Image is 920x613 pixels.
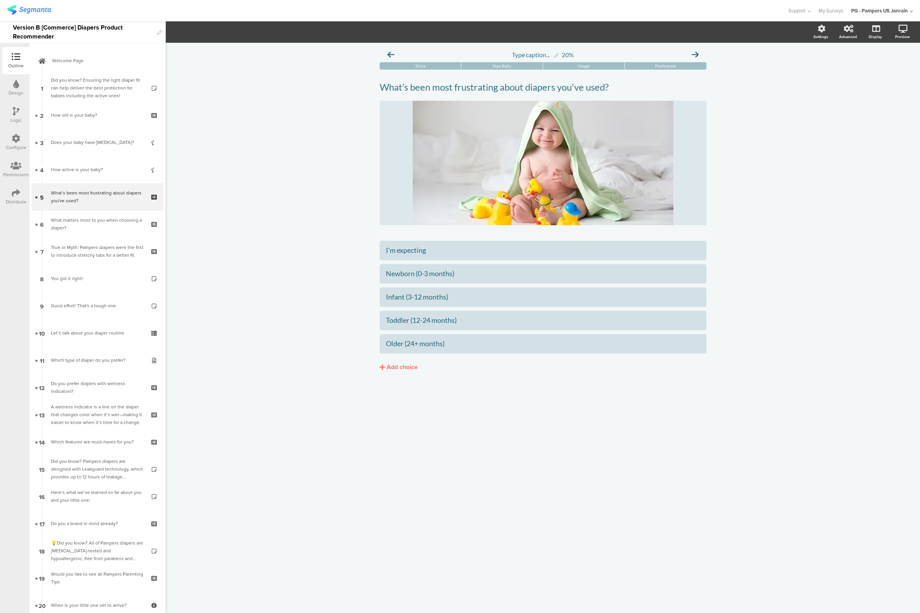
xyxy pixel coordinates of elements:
[51,111,144,119] div: How old is your baby?
[51,329,144,337] div: Let’s talk about your diaper routine
[813,34,828,40] div: Settings
[6,198,26,205] div: Distribute
[32,401,164,428] a: 13 A wetness indicator is a line on the diaper that changes color when it’s wet—making it easier ...
[32,347,164,374] a: 11 Which type of diaper do you prefer?
[39,546,45,555] span: 18
[39,492,45,501] span: 16
[39,465,45,473] span: 15
[51,403,144,426] div: A wetness indicator is a line on the diaper that changes color when it’s wet—making it easier to ...
[7,5,51,15] img: segmanta logo
[32,374,164,401] a: 12 Do you prefer diapers with wetness indicators?
[32,102,164,129] a: 2 How old is your baby?
[11,117,22,124] div: Logic
[51,189,144,205] div: What’s been most frustrating about diapers you've used?
[380,357,706,377] button: Add choice
[386,316,700,325] div: Toddler (12-24 months)
[40,165,44,174] span: 4
[32,537,164,564] a: 18 💡Did you know? All of Pampers diapers are [MEDICAL_DATA]-tested and hypoallergenic, free from ...
[51,356,144,364] div: Which type of diaper do you prefer?
[32,455,164,483] a: 15 Did you know? Pampers diapers are designed with Leakguard technology, which provides up to 12 ...
[562,51,574,58] div: 20%
[40,274,44,283] span: 8
[32,47,164,74] a: Welcome Page
[387,363,418,371] div: Add choice
[32,265,164,292] a: 8 You got it right!
[51,302,144,310] div: Good effort! That's a tough one.
[51,275,144,282] div: You got it right!
[13,21,153,43] div: Version B [Commerce] Diapers Product Recommender
[32,238,164,265] a: 7 True or Myth: Pampers diapers were the first to introduce stretchy tabs for a better fit.
[413,101,673,225] img: What’s been most frustrating about diapers you've used? cover image
[32,292,164,319] a: 9 Good effort! That's a tough one.
[51,438,144,446] div: Which features are must-haves for you?
[51,138,144,146] div: Does your baby have sensitive skin?
[32,510,164,537] a: 17 Do you a brand in mind already?
[40,111,44,119] span: 2
[51,570,144,586] div: Would you like to see all Pampers Parenting Tips
[386,339,700,348] div: Older (24+ months)
[51,457,144,481] div: Did you know? Pampers diapers are designed with Leakguard technology, which provides up to 12 hou...
[39,410,45,419] span: 13
[32,74,164,102] a: 1 Did you know? Ensuring the right diaper fit can help deliver the best protection for babies inc...
[9,89,23,96] div: Design
[851,7,908,14] div: PG - Pampers US Janrain
[32,156,164,183] a: 4 How active is your baby?
[51,520,144,527] div: Do you a brand in mind already?
[578,63,590,68] span: Usage
[789,7,806,14] span: Support
[492,63,512,68] span: Your Baby
[32,183,164,210] a: 5 What’s been most frustrating about diapers you've used?
[512,51,550,58] span: Type caption...
[40,193,44,201] span: 5
[32,564,164,592] a: 19 Would you like to see all Pampers Parenting Tips
[39,574,45,582] span: 19
[39,329,45,337] span: 10
[3,171,29,178] div: Permissions
[386,246,700,255] div: I'm expecting
[40,301,44,310] span: 9
[51,216,144,232] div: What matters most to you when choosing a diaper?
[32,483,164,510] a: 16 Here’s what we’ve learned so far about you and your little one:
[6,144,26,151] div: Configure
[32,129,164,156] a: 3 Does your baby have [MEDICAL_DATA]?
[40,220,44,228] span: 6
[655,63,676,68] span: Preference
[32,210,164,238] a: 6 What matters most to you when choosing a diaper?
[39,383,45,392] span: 12
[51,489,144,504] div: Here’s what we’ve learned so far about you and your little one:
[51,76,144,100] div: Did you know? Ensuring the right diaper fit can help deliver the best protection for babies inclu...
[41,84,43,92] span: 1
[39,438,45,446] span: 14
[40,138,44,147] span: 3
[40,356,44,364] span: 11
[839,34,857,40] div: Advanced
[386,292,700,301] div: Infant (3-12 months)
[32,428,164,455] a: 14 Which features are must-haves for you?
[380,81,706,93] p: What’s been most frustrating about diapers you've used?
[51,601,144,609] div: When is your little one set to arrive?
[51,243,144,259] div: True or Myth: Pampers diapers were the first to introduce stretchy tabs for a better fit.
[51,166,144,173] div: How active is your baby?
[52,57,152,65] span: Welcome Page
[51,539,144,562] div: 💡Did you know? All of Pampers diapers are dermatologist-tested and hypoallergenic, free from para...
[39,519,45,528] span: 17
[32,319,164,347] a: 10 Let’s talk about your diaper routine
[39,601,46,609] span: 20
[386,269,700,278] div: Newborn (0-3 months)
[895,34,910,40] div: Preview
[40,247,44,256] span: 7
[415,63,426,68] span: Trivia
[8,62,24,69] div: Outline
[869,34,882,40] div: Display
[51,380,144,395] div: Do you prefer diapers with wetness indicators?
